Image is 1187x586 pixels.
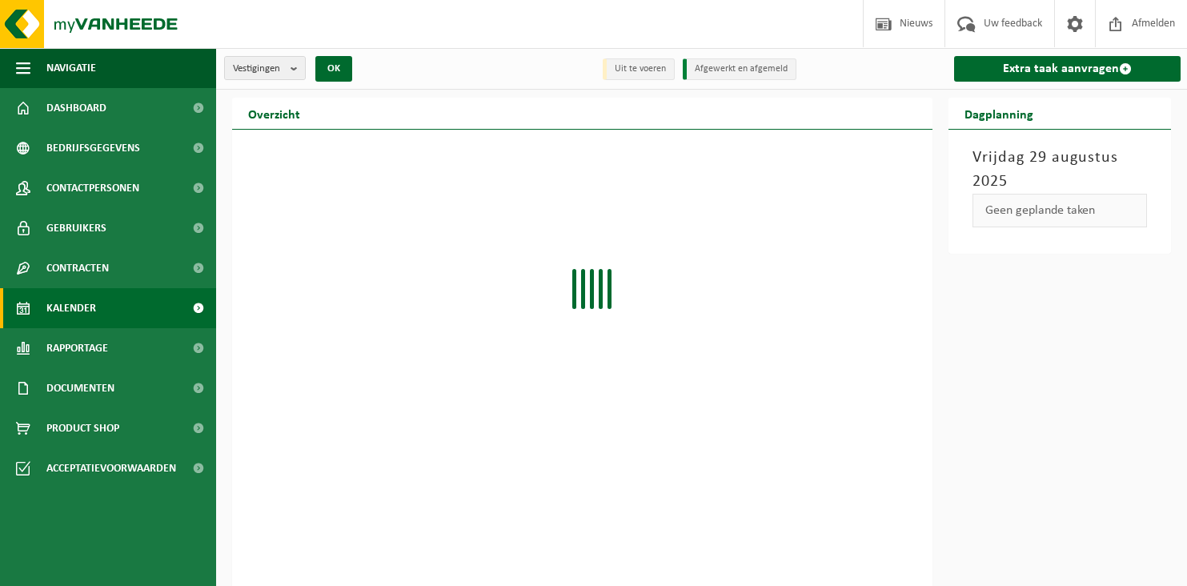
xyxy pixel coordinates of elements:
[233,57,284,81] span: Vestigingen
[46,88,106,128] span: Dashboard
[683,58,796,80] li: Afgewerkt en afgemeld
[46,48,96,88] span: Navigatie
[948,98,1049,129] h2: Dagplanning
[232,98,316,129] h2: Overzicht
[972,194,1147,227] div: Geen geplande taken
[46,408,119,448] span: Product Shop
[46,368,114,408] span: Documenten
[46,288,96,328] span: Kalender
[46,168,139,208] span: Contactpersonen
[972,146,1147,194] h3: Vrijdag 29 augustus 2025
[46,128,140,168] span: Bedrijfsgegevens
[46,328,108,368] span: Rapportage
[224,56,306,80] button: Vestigingen
[315,56,352,82] button: OK
[46,208,106,248] span: Gebruikers
[603,58,675,80] li: Uit te voeren
[46,248,109,288] span: Contracten
[46,448,176,488] span: Acceptatievoorwaarden
[954,56,1181,82] a: Extra taak aanvragen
